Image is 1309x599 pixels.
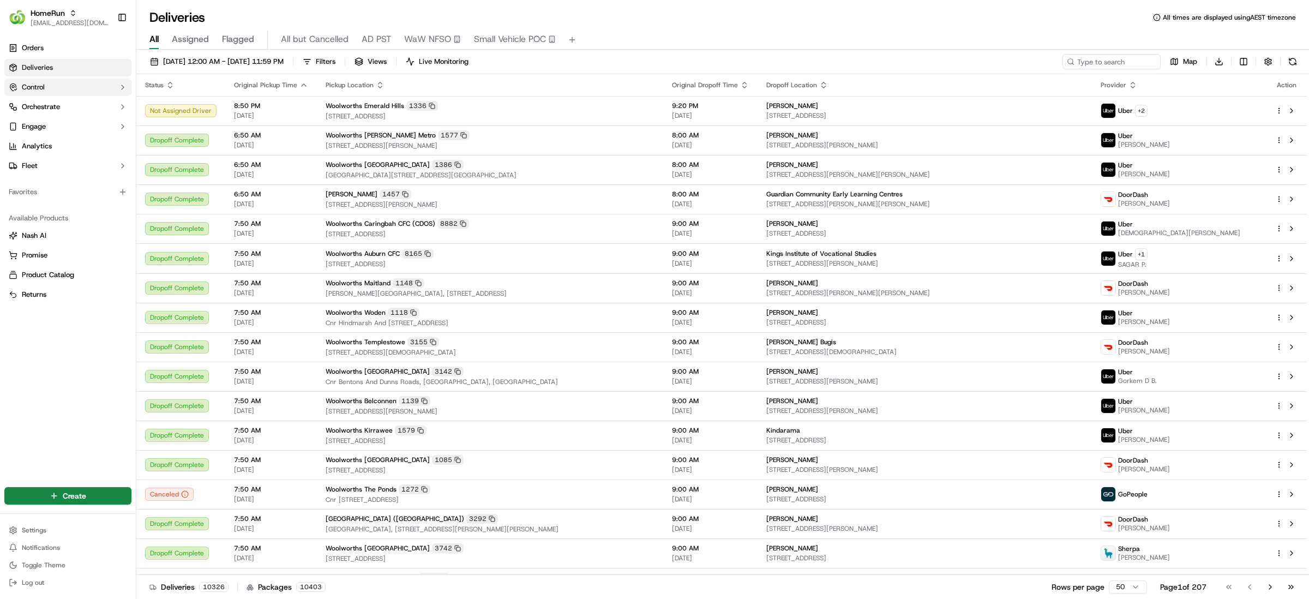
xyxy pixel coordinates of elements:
button: Views [350,54,392,69]
input: Type to search [1062,54,1161,69]
div: Deliveries [149,582,229,592]
span: [STREET_ADDRESS] [326,436,654,445]
span: [PERSON_NAME] [766,101,818,110]
span: All but Cancelled [281,33,349,46]
img: uber-new-logo.jpeg [1101,251,1115,266]
span: Live Monitoring [419,57,469,67]
span: 9:00 AM [672,338,749,346]
span: [STREET_ADDRESS][PERSON_NAME][PERSON_NAME] [766,289,1084,297]
span: [DATE] [234,377,308,386]
span: [DATE] [234,465,308,474]
span: Cnr Bentons And Dunns Roads, [GEOGRAPHIC_DATA], [GEOGRAPHIC_DATA] [326,378,654,386]
span: [STREET_ADDRESS] [766,436,1084,445]
span: [GEOGRAPHIC_DATA][STREET_ADDRESS][GEOGRAPHIC_DATA] [326,171,654,179]
span: [STREET_ADDRESS] [766,495,1084,504]
span: 9:00 AM [672,514,749,523]
span: Log out [22,578,44,587]
span: Uber [1118,220,1133,229]
span: [STREET_ADDRESS] [326,230,654,238]
div: 1579 [395,426,427,435]
span: Uber [1118,309,1133,318]
img: doordash_logo_v2.png [1101,192,1115,206]
span: Original Dropoff Time [672,81,738,89]
span: [STREET_ADDRESS] [326,260,654,268]
span: [PERSON_NAME] [1118,465,1170,474]
span: [DATE] [672,406,749,415]
div: 10403 [296,582,326,592]
button: Returns [4,286,131,303]
span: Orders [22,43,44,53]
div: 3292 [466,514,498,524]
span: Engage [22,122,46,131]
span: Uber [1118,131,1133,140]
span: 9:20 PM [672,101,749,110]
div: 8165 [402,249,434,259]
span: Settings [22,526,46,535]
span: SAGAR P. [1118,260,1148,269]
span: [DATE] [234,289,308,297]
span: Create [63,490,86,501]
span: [DATE] [234,554,308,562]
span: [PERSON_NAME] [1118,435,1170,444]
span: [DATE] [234,436,308,445]
span: DoorDash [1118,515,1148,524]
span: [PERSON_NAME] [1118,406,1170,415]
span: Cnr [STREET_ADDRESS] [326,495,654,504]
span: [DATE] [672,524,749,533]
button: Settings [4,523,131,538]
span: [DATE] [234,170,308,179]
span: [PERSON_NAME] [1118,140,1170,149]
span: 7:50 AM [234,308,308,317]
span: 7:50 AM [234,249,308,258]
span: Woolworths Kirrawee [326,426,393,435]
div: 1577 [438,130,470,140]
span: 7:50 AM [234,338,308,346]
button: Canceled [145,488,194,501]
span: [DATE] 12:00 AM - [DATE] 11:59 PM [163,57,284,67]
button: Log out [4,575,131,590]
span: [STREET_ADDRESS][PERSON_NAME] [326,200,654,209]
span: [PERSON_NAME] [766,514,818,523]
img: doordash_logo_v2.png [1101,340,1115,354]
span: 7:50 AM [234,456,308,464]
button: Nash AI [4,227,131,244]
span: [STREET_ADDRESS] [326,554,654,563]
span: Promise [22,250,47,260]
span: 7:50 AM [234,397,308,405]
span: [STREET_ADDRESS] [766,229,1084,238]
a: Promise [9,250,127,260]
span: Filters [316,57,335,67]
span: 7:50 AM [234,279,308,287]
span: Nash AI [22,231,46,241]
span: [PERSON_NAME] [1118,553,1170,562]
span: DoorDash [1118,279,1148,288]
span: [DATE] [234,406,308,415]
span: 7:50 AM [234,426,308,435]
span: Woolworths Maitland [326,279,391,287]
button: HomeRunHomeRun[EMAIL_ADDRESS][DOMAIN_NAME] [4,4,113,31]
span: Flagged [222,33,254,46]
button: [DATE] 12:00 AM - [DATE] 11:59 PM [145,54,289,69]
span: 6:50 AM [234,190,308,199]
span: Woolworths Emerald Hills [326,101,404,110]
span: [STREET_ADDRESS] [766,318,1084,327]
a: Nash AI [9,231,127,241]
span: 8:00 AM [672,190,749,199]
span: [DATE] [672,348,749,356]
span: Analytics [22,141,52,151]
span: [PERSON_NAME] Bugis [766,338,836,346]
span: [DATE] [234,229,308,238]
span: Assigned [172,33,209,46]
span: [STREET_ADDRESS][PERSON_NAME] [326,407,654,416]
button: Filters [298,54,340,69]
div: 8882 [437,219,469,229]
div: 1457 [380,189,411,199]
img: doordash_logo_v2.png [1101,281,1115,295]
button: Map [1165,54,1202,69]
span: Gorkem D B. [1118,376,1157,385]
span: 7:50 AM [234,367,308,376]
a: Deliveries [4,59,131,76]
img: uber-new-logo.jpeg [1101,369,1115,384]
span: [PERSON_NAME] [766,367,818,376]
button: Live Monitoring [401,54,473,69]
